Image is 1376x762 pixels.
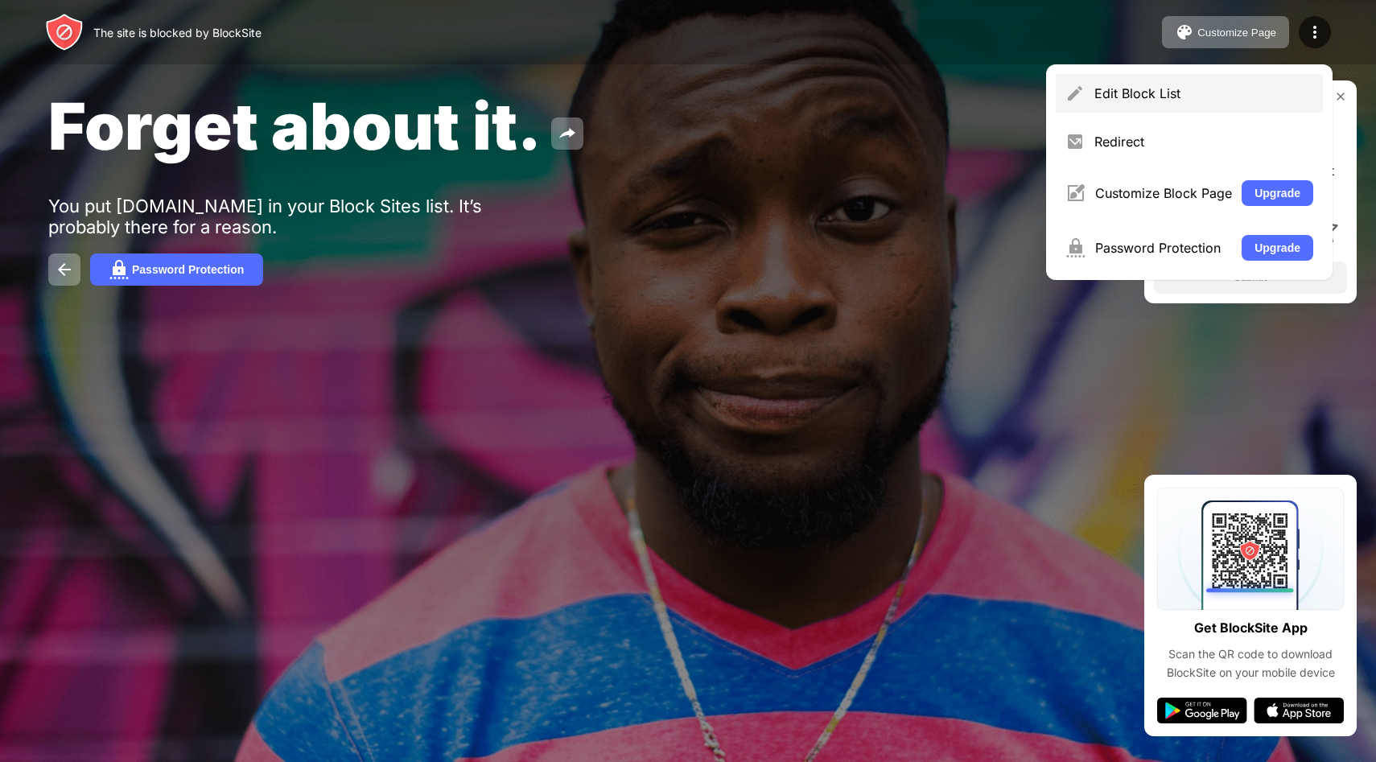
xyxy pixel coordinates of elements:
[1157,698,1247,723] img: google-play.svg
[132,263,244,276] div: Password Protection
[558,124,577,143] img: share.svg
[1194,616,1308,640] div: Get BlockSite App
[48,196,546,237] div: You put [DOMAIN_NAME] in your Block Sites list. It’s probably there for a reason.
[1065,132,1085,151] img: menu-redirect.svg
[1065,183,1086,203] img: menu-customize.svg
[1095,240,1232,256] div: Password Protection
[1065,238,1086,257] img: menu-password.svg
[1242,180,1313,206] button: Upgrade
[48,87,542,165] span: Forget about it.
[1157,645,1344,682] div: Scan the QR code to download BlockSite on your mobile device
[55,260,74,279] img: back.svg
[1162,16,1289,48] button: Customize Page
[1242,235,1313,261] button: Upgrade
[1065,84,1085,103] img: menu-pencil.svg
[1254,698,1344,723] img: app-store.svg
[1157,488,1344,610] img: qrcode.svg
[1197,27,1276,39] div: Customize Page
[45,13,84,51] img: header-logo.svg
[1095,185,1232,201] div: Customize Block Page
[1175,23,1194,42] img: pallet.svg
[90,253,263,286] button: Password Protection
[109,260,129,279] img: password.svg
[1094,134,1313,150] div: Redirect
[1334,90,1347,103] img: rate-us-close.svg
[1305,23,1325,42] img: menu-icon.svg
[93,26,262,39] div: The site is blocked by BlockSite
[1094,85,1313,101] div: Edit Block List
